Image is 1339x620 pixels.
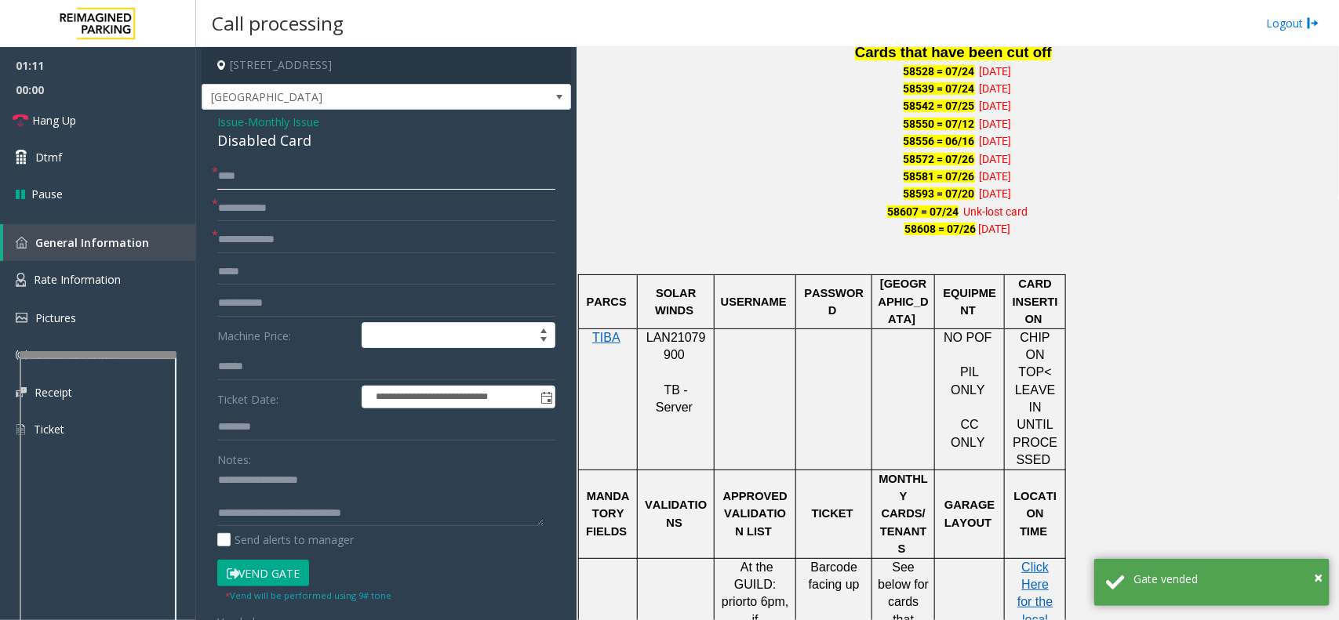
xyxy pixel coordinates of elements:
[812,507,853,520] span: TICKET
[248,114,319,130] span: Monthly Issue
[978,223,1010,235] span: [DATE]
[804,287,864,317] span: PASSWORD
[217,531,354,548] label: Send alerts to manager
[723,490,788,538] span: APPROVED VALIDATION LIST
[1266,15,1319,31] a: Logout
[32,112,76,129] span: Hang Up
[1133,571,1318,587] div: Gate vended
[980,187,1012,200] span: [DATE]
[586,490,629,538] span: MANDATORY FIELDS
[980,100,1012,112] span: [DATE]
[904,187,975,200] span: 58593 = 07/20
[963,205,1028,218] span: Unk-lost card
[904,65,975,78] span: 58528 = 07/24
[16,313,27,323] img: 'icon'
[904,100,975,112] span: 58542 = 07/25
[809,560,860,591] span: Barcode facing up
[16,422,26,437] img: 'icon'
[904,223,976,235] span: 58608 = 07/26
[944,287,997,317] span: EQUIPMENT
[244,114,319,129] span: -
[35,149,62,165] span: Dtmf
[655,287,696,317] span: SOLAR WINDS
[587,295,627,308] span: PARCS
[16,387,27,397] img: 'icon'
[944,331,992,344] span: NO POF
[721,295,787,308] span: USERNAME
[944,499,995,528] span: GARAGE LAYOUT
[217,130,555,151] div: Disabled Card
[951,418,985,448] span: CC ONLY
[35,235,149,250] span: General Information
[951,365,985,396] span: PIL ONLY
[16,273,26,287] img: 'icon'
[879,277,929,325] span: [GEOGRAPHIC_DATA]
[980,118,1012,130] span: [DATE]
[904,135,975,147] span: 58556 = 06/16
[213,386,358,409] label: Ticket Date:
[537,386,555,408] span: Toggle popup
[980,170,1012,183] span: [DATE]
[36,347,119,362] span: Common Issues
[646,331,706,361] span: LAN21079900
[1314,567,1323,588] span: ×
[204,4,351,42] h3: Call processing
[217,446,251,468] label: Notes:
[16,237,27,248] img: 'icon'
[904,153,975,165] span: 58572 = 07/26
[645,499,707,528] span: VALIDATIONS
[225,589,391,601] small: Vend will be performed using 9# tone
[34,272,121,287] span: Rate Information
[980,82,1012,95] span: [DATE]
[904,82,975,95] span: 58539 = 07/24
[1014,490,1057,538] span: LOCATION TIME
[592,331,620,344] span: TIBA
[533,335,555,348] span: Decrease value
[904,118,975,130] span: 58550 = 07/12
[16,349,28,361] img: 'icon'
[213,322,358,349] label: Machine Price:
[887,205,959,218] span: 58607 = 07/24
[1307,15,1319,31] img: logout
[1013,277,1058,325] span: CARD INSERTION
[904,170,975,183] span: 58581 = 07/26
[980,135,1012,147] span: [DATE]
[1314,566,1323,589] button: Close
[217,560,309,586] button: Vend Gate
[734,560,773,591] span: At the GUILD
[980,153,1012,165] span: [DATE]
[31,186,63,202] span: Pause
[592,332,620,344] a: TIBA
[202,85,497,110] span: [GEOGRAPHIC_DATA]
[855,44,1052,60] span: Cards that have been cut off
[202,47,571,84] h4: [STREET_ADDRESS]
[3,224,196,261] a: General Information
[35,310,76,325] span: Pictures
[980,65,1012,78] span: [DATE]
[533,323,555,335] span: Increase value
[879,473,928,556] span: MONTHLY CARDS/TENANTS
[656,383,693,414] span: TB - Server
[217,114,244,130] span: Issue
